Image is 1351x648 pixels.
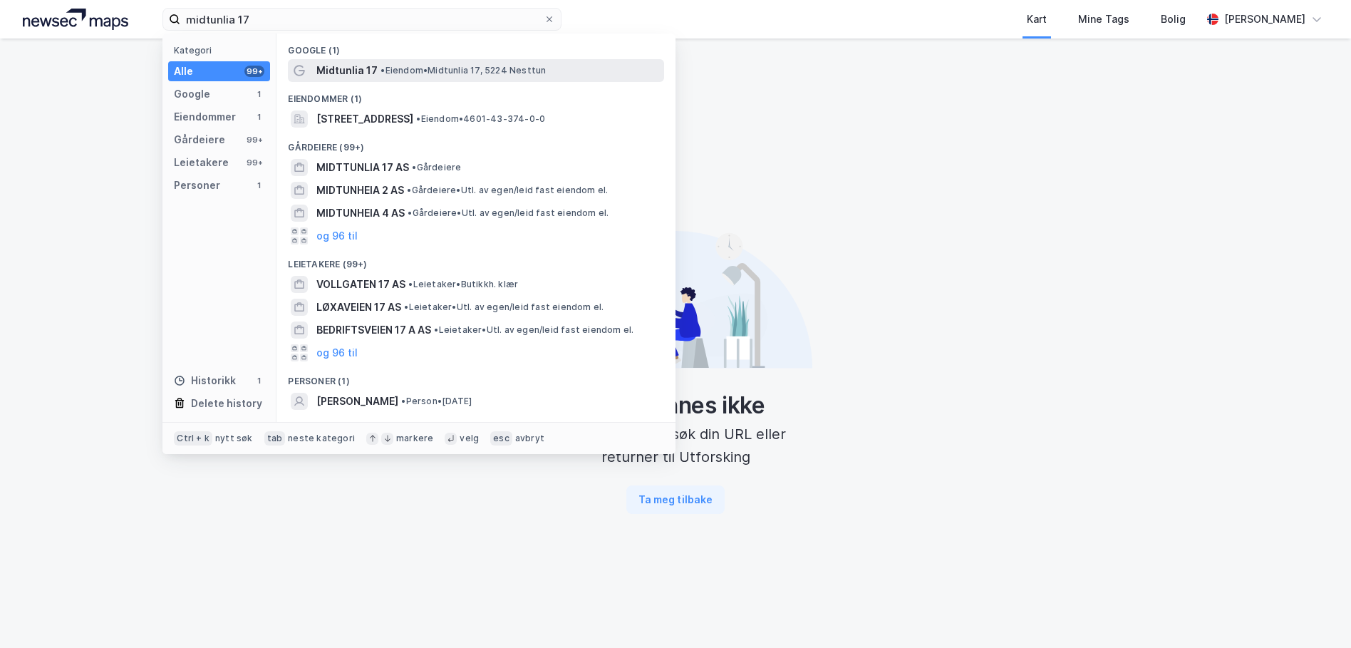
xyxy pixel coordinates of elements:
div: [PERSON_NAME] [1224,11,1305,28]
button: og 96 til [316,344,358,361]
span: Person • [DATE] [401,396,472,407]
span: [PERSON_NAME] [316,393,398,410]
div: 99+ [244,66,264,77]
span: Eiendom • 4601-43-374-0-0 [416,113,545,125]
div: Ctrl + k [174,431,212,446]
div: Kategori [174,45,270,56]
div: Gårdeiere [174,131,225,148]
div: Historikk (1) [276,413,675,438]
span: • [416,113,420,124]
span: Leietaker • Butikkh. klær [408,279,518,290]
div: tab [264,431,286,446]
div: 1 [253,180,264,191]
span: LØXAVEIEN 17 AS [316,299,401,316]
span: • [381,65,385,76]
div: markere [396,433,433,444]
div: nytt søk [215,433,253,444]
div: Personer (1) [276,364,675,390]
div: 1 [253,111,264,123]
div: Kart [1027,11,1047,28]
div: velg [460,433,479,444]
input: Søk på adresse, matrikkel, gårdeiere, leietakere eller personer [180,9,544,30]
div: Alle [174,63,193,80]
div: Google (1) [276,34,675,59]
div: Historikk [174,372,236,389]
span: MIDTUNHEIA 4 AS [316,205,405,222]
span: Gårdeiere • Utl. av egen/leid fast eiendom el. [407,185,608,196]
span: Midtunlia 17 [316,62,378,79]
div: 1 [253,375,264,386]
div: Eiendommer (1) [276,82,675,108]
span: • [404,302,408,312]
span: • [408,279,413,289]
button: og 96 til [316,227,358,245]
div: 1 [253,88,264,100]
button: Ta meg tilbake [626,485,725,514]
div: 99+ [244,134,264,145]
div: Gårdeiere (99+) [276,130,675,156]
span: • [407,185,411,195]
span: Gårdeiere • Utl. av egen/leid fast eiendom el. [408,207,609,219]
div: avbryt [515,433,544,444]
span: MIDTUNHEIA 2 AS [316,182,404,199]
span: • [401,396,405,406]
div: Personer [174,177,220,194]
span: BEDRIFTSVEIEN 17 A AS [316,322,431,339]
span: • [412,162,416,173]
span: VOLLGATEN 17 AS [316,276,405,293]
div: esc [490,431,512,446]
div: Leietakere (99+) [276,247,675,273]
div: Mine Tags [1078,11,1129,28]
div: Google [174,86,210,103]
span: • [434,324,438,335]
iframe: Chat Widget [1280,580,1351,648]
div: neste kategori [288,433,355,444]
span: MIDTTUNLIA 17 AS [316,159,409,176]
div: 99+ [244,157,264,168]
div: Leietakere [174,154,229,171]
span: Leietaker • Utl. av egen/leid fast eiendom el. [404,302,604,313]
span: Eiendom • Midtunlia 17, 5224 Nesttun [381,65,546,76]
div: Eiendommer [174,108,236,125]
span: Gårdeiere [412,162,461,173]
div: Bolig [1161,11,1186,28]
img: logo.a4113a55bc3d86da70a041830d287a7e.svg [23,9,128,30]
span: • [408,207,412,218]
div: Delete history [191,395,262,412]
span: [STREET_ADDRESS] [316,110,413,128]
span: Leietaker • Utl. av egen/leid fast eiendom el. [434,324,633,336]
